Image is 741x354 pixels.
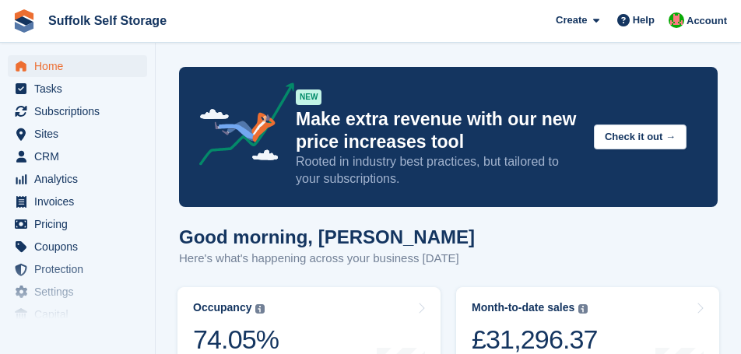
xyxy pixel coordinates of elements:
span: Coupons [34,236,128,258]
a: menu [8,258,147,280]
span: Sites [34,123,128,145]
a: menu [8,78,147,100]
a: menu [8,191,147,212]
img: stora-icon-8386f47178a22dfd0bd8f6a31ec36ba5ce8667c1dd55bd0f319d3a0aa187defe.svg [12,9,36,33]
img: icon-info-grey-7440780725fd019a000dd9b08b2336e03edf1995a4989e88bcd33f0948082b44.svg [255,304,265,314]
p: Make extra revenue with our new price increases tool [296,108,581,153]
a: menu [8,55,147,77]
div: Occupancy [193,301,251,314]
span: CRM [34,145,128,167]
span: Settings [34,281,128,303]
span: Capital [34,303,128,325]
h1: Good morning, [PERSON_NAME] [179,226,475,247]
span: Subscriptions [34,100,128,122]
a: menu [8,281,147,303]
span: Create [556,12,587,28]
span: Tasks [34,78,128,100]
span: Invoices [34,191,128,212]
span: Pricing [34,213,128,235]
span: Account [687,13,727,29]
img: icon-info-grey-7440780725fd019a000dd9b08b2336e03edf1995a4989e88bcd33f0948082b44.svg [578,304,588,314]
a: menu [8,100,147,122]
div: Month-to-date sales [472,301,574,314]
span: Home [34,55,128,77]
a: Suffolk Self Storage [42,8,173,33]
p: Here's what's happening across your business [DATE] [179,250,475,268]
a: menu [8,145,147,167]
a: menu [8,168,147,190]
img: price-adjustments-announcement-icon-8257ccfd72463d97f412b2fc003d46551f7dbcb40ab6d574587a9cd5c0d94... [186,82,295,171]
span: Analytics [34,168,128,190]
div: NEW [296,89,321,105]
a: menu [8,123,147,145]
a: menu [8,213,147,235]
button: Check it out → [594,124,687,150]
a: menu [8,303,147,325]
img: David Caucutt [669,12,684,28]
span: Help [633,12,655,28]
p: Rooted in industry best practices, but tailored to your subscriptions. [296,153,581,188]
a: menu [8,236,147,258]
span: Protection [34,258,128,280]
